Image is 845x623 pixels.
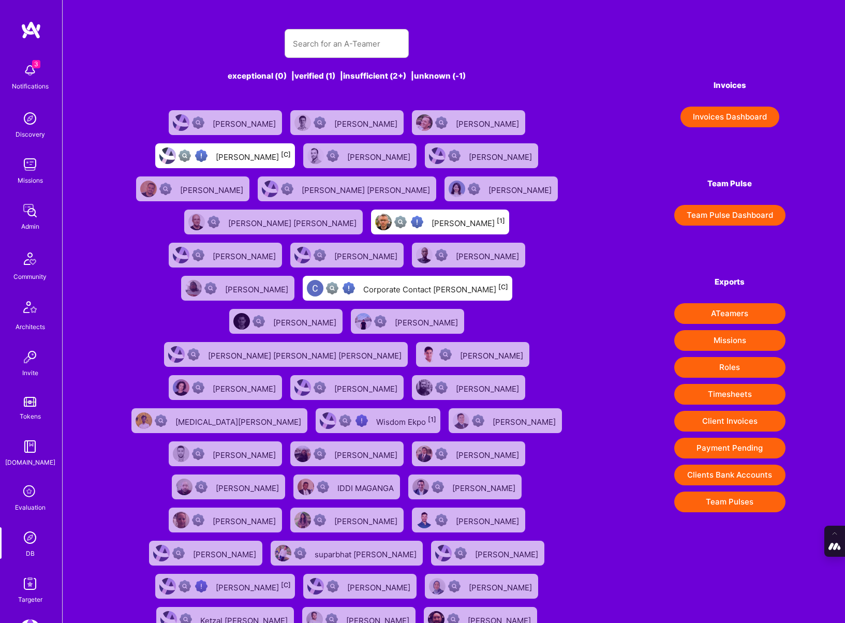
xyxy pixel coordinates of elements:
div: Targeter [18,594,42,605]
img: Not Scrubbed [192,381,204,394]
a: User AvatarNot Scrubbed[PERSON_NAME] [225,305,347,338]
img: High Potential User [195,150,207,162]
div: [PERSON_NAME] [456,447,521,461]
a: User AvatarNot Scrubbed[PERSON_NAME] [PERSON_NAME] [180,205,367,239]
img: User Avatar [298,479,314,495]
img: User Avatar [294,114,311,131]
a: User AvatarNot Scrubbed[PERSON_NAME] [165,239,286,272]
img: Not fully vetted [339,414,351,427]
a: User AvatarNot Scrubbed[PERSON_NAME] [412,338,533,371]
button: Missions [674,330,785,351]
a: User AvatarNot Scrubbed[PERSON_NAME] [132,172,254,205]
div: [PERSON_NAME] [273,315,338,328]
a: User AvatarNot ScrubbedIDDI MAGANGA [289,470,404,503]
img: Not Scrubbed [314,249,326,261]
a: User AvatarNot Scrubbed[PERSON_NAME] [408,503,529,537]
a: User AvatarNot Scrubbed[PERSON_NAME] [286,106,408,139]
div: [PERSON_NAME] [213,381,278,394]
img: admin teamwork [20,200,40,221]
button: Timesheets [674,384,785,405]
a: User AvatarNot Scrubbed[PERSON_NAME] [444,404,566,437]
img: User Avatar [176,479,192,495]
img: Not Scrubbed [314,381,326,394]
img: Not Scrubbed [192,448,204,460]
div: Notifications [12,81,49,92]
img: Not Scrubbed [187,348,200,361]
img: User Avatar [294,512,311,528]
img: User Avatar [168,346,185,363]
img: Not Scrubbed [195,481,207,493]
a: User AvatarNot Scrubbed[PERSON_NAME] [165,371,286,404]
img: Not Scrubbed [314,514,326,526]
div: Evaluation [15,502,46,513]
img: Not Scrubbed [192,249,204,261]
sup: [1] [428,416,436,423]
img: User Avatar [416,247,433,263]
img: Not Scrubbed [281,183,293,195]
div: [MEDICAL_DATA][PERSON_NAME] [175,414,303,427]
div: [PERSON_NAME] [213,248,278,262]
img: User Avatar [294,446,311,462]
div: [PERSON_NAME] [193,546,258,560]
a: User AvatarNot Scrubbed[PERSON_NAME] [408,239,529,272]
img: Not Scrubbed [435,116,448,129]
button: Client Invoices [674,411,785,432]
a: User AvatarNot Scrubbed[PERSON_NAME] [421,570,542,603]
div: Tokens [20,411,41,422]
img: Not Scrubbed [472,414,484,427]
img: Not Scrubbed [314,448,326,460]
img: User Avatar [355,313,372,330]
div: Missions [18,175,43,186]
a: User AvatarNot Scrubbed[PERSON_NAME] [165,503,286,537]
img: Not Scrubbed [314,116,326,129]
img: User Avatar [140,181,157,197]
img: bell [20,60,40,81]
a: User AvatarNot Scrubbed[PERSON_NAME] [286,503,408,537]
a: User AvatarNot fully vettedHigh Potential User[PERSON_NAME][C] [151,570,299,603]
img: High Potential User [343,282,355,294]
div: [PERSON_NAME] [460,348,525,361]
i: icon SelectionTeam [20,482,40,502]
img: User Avatar [449,181,465,197]
sup: [C] [498,283,508,291]
img: discovery [20,108,40,129]
a: User AvatarNot Scrubbed[PERSON_NAME] [165,106,286,139]
img: Not Scrubbed [448,150,461,162]
img: Not Scrubbed [327,150,339,162]
img: User Avatar [307,147,324,164]
img: User Avatar [173,247,189,263]
img: User Avatar [307,578,324,595]
img: Not Scrubbed [317,481,329,493]
div: [PERSON_NAME] [456,381,521,394]
a: Team Pulse Dashboard [674,205,785,226]
img: tokens [24,397,36,407]
div: [PERSON_NAME] [213,447,278,461]
img: User Avatar [173,114,189,131]
div: IDDI MAGANGA [337,480,396,494]
img: Invite [20,347,40,367]
a: User AvatarNot Scrubbed[PERSON_NAME] [347,305,468,338]
h4: Invoices [674,81,785,90]
img: Skill Targeter [20,573,40,594]
div: [PERSON_NAME] [334,248,399,262]
h4: Exports [674,277,785,287]
div: Architects [16,321,45,332]
div: [PERSON_NAME] [334,116,399,129]
img: guide book [20,436,40,457]
button: Team Pulses [674,492,785,512]
a: User AvatarNot Scrubbed[PERSON_NAME] [168,470,289,503]
img: Not Scrubbed [468,183,480,195]
a: User AvatarNot fully vettedHigh Potential UserCorporate Contact [PERSON_NAME][C] [299,272,516,305]
img: User Avatar [429,578,446,595]
img: Admin Search [20,527,40,548]
img: User Avatar [294,379,311,396]
sup: [C] [281,151,291,158]
img: Not Scrubbed [253,315,265,328]
img: User Avatar [429,147,446,164]
img: User Avatar [416,446,433,462]
img: User Avatar [173,512,189,528]
img: User Avatar [320,412,336,429]
input: Search for an A-Teamer [293,31,401,57]
img: User Avatar [173,379,189,396]
img: User Avatar [159,578,176,595]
